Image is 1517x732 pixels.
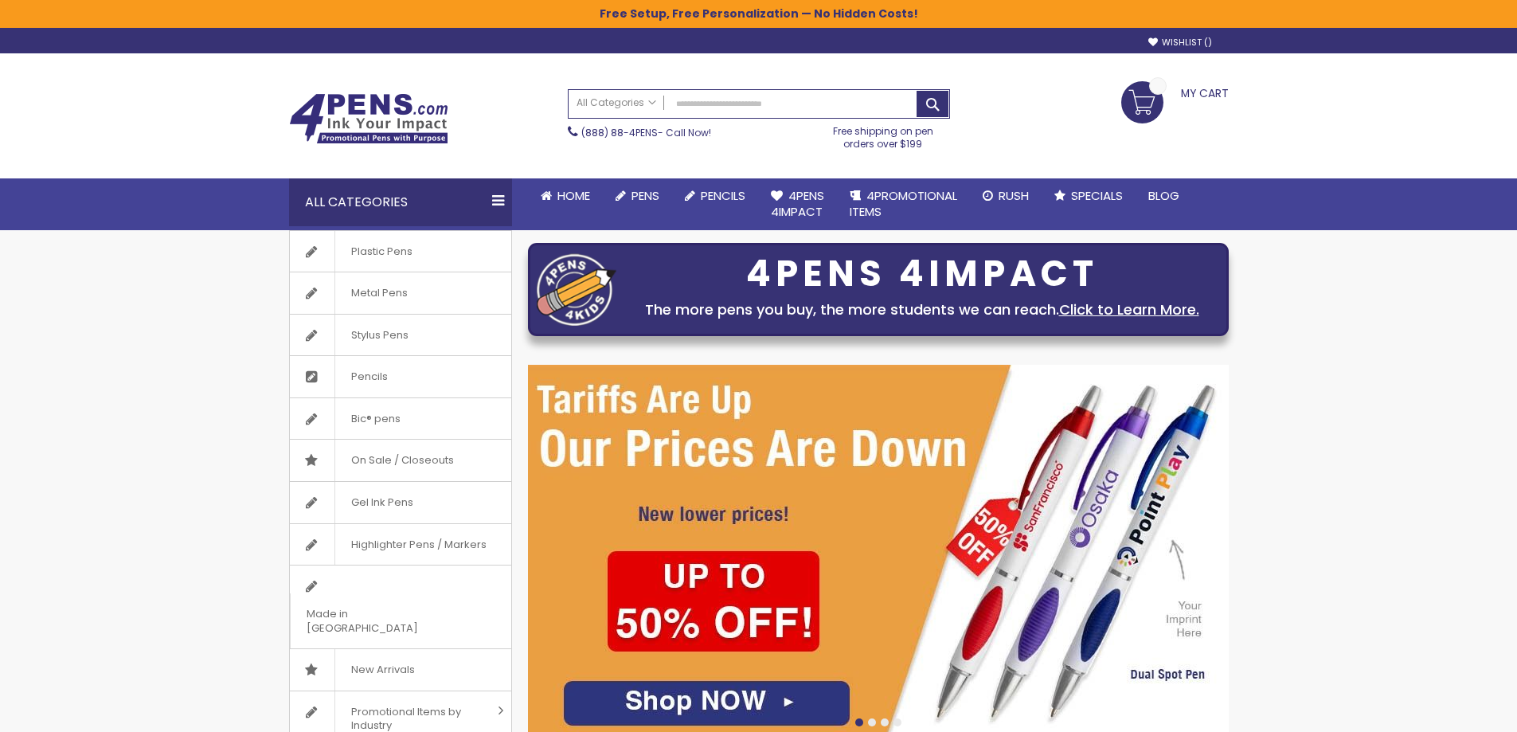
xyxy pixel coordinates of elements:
span: Made in [GEOGRAPHIC_DATA] [290,593,471,648]
span: On Sale / Closeouts [334,440,470,481]
span: Plastic Pens [334,231,428,272]
a: Home [528,178,603,213]
a: Bic® pens [290,398,511,440]
span: Home [557,187,590,204]
a: New Arrivals [290,649,511,691]
span: Bic® pens [334,398,416,440]
a: Blog [1136,178,1192,213]
span: New Arrivals [334,649,431,691]
a: 4Pens4impact [758,178,837,230]
span: Blog [1148,187,1179,204]
div: The more pens you buy, the more students we can reach. [624,299,1220,321]
a: Pencils [290,356,511,397]
a: Pens [603,178,672,213]
img: four_pen_logo.png [537,253,616,326]
a: On Sale / Closeouts [290,440,511,481]
a: Made in [GEOGRAPHIC_DATA] [290,566,511,648]
span: - Call Now! [581,126,711,139]
div: Free shipping on pen orders over $199 [816,119,950,151]
a: Gel Ink Pens [290,482,511,523]
a: All Categories [569,90,664,116]
a: Wishlist [1148,37,1212,49]
span: Metal Pens [334,272,424,314]
a: Stylus Pens [290,315,511,356]
span: 4Pens 4impact [771,187,824,220]
a: Rush [970,178,1042,213]
span: Pens [631,187,659,204]
a: Plastic Pens [290,231,511,272]
span: Pencils [334,356,404,397]
span: All Categories [577,96,656,109]
a: Specials [1042,178,1136,213]
img: 4Pens Custom Pens and Promotional Products [289,93,448,144]
a: Metal Pens [290,272,511,314]
span: Pencils [701,187,745,204]
a: Highlighter Pens / Markers [290,524,511,566]
a: 4PROMOTIONALITEMS [837,178,970,230]
span: Highlighter Pens / Markers [334,524,502,566]
div: All Categories [289,178,512,226]
span: Specials [1071,187,1123,204]
a: Pencils [672,178,758,213]
a: Click to Learn More. [1059,299,1199,319]
span: Rush [999,187,1029,204]
span: Stylus Pens [334,315,424,356]
a: (888) 88-4PENS [581,126,658,139]
span: Gel Ink Pens [334,482,429,523]
span: 4PROMOTIONAL ITEMS [850,187,957,220]
div: 4PENS 4IMPACT [624,257,1220,291]
iframe: Google Customer Reviews [1386,689,1517,732]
